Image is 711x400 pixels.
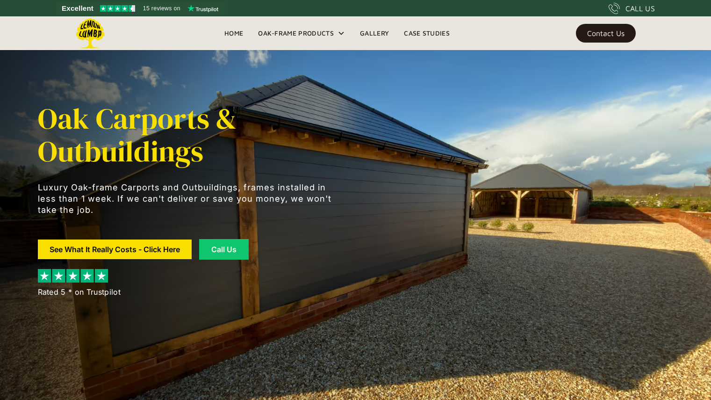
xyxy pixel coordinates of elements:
a: CALL US [609,3,655,14]
div: Rated 5 * on Trustpilot [38,286,121,298]
div: Contact Us [587,30,625,36]
span: Excellent [62,3,93,14]
a: Case Studies [396,26,457,40]
div: CALL US [625,3,655,14]
img: Trustpilot logo [187,5,218,12]
span: 15 reviews on [143,3,180,14]
a: Home [217,26,251,40]
div: Call Us [211,246,237,253]
a: Call Us [199,239,249,260]
div: Oak-Frame Products [258,28,334,39]
p: Luxury Oak-frame Carports and Outbuildings, frames installed in less than 1 week. If we can't del... [38,182,337,216]
a: Contact Us [576,24,636,43]
img: Trustpilot 4.5 stars [100,5,135,12]
a: Gallery [352,26,396,40]
h1: Oak Carports & Outbuildings [38,102,337,168]
div: Oak-Frame Products [251,16,352,50]
a: See Lemon Lumba reviews on Trustpilot [56,2,225,15]
a: See What It Really Costs - Click Here [38,240,192,259]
